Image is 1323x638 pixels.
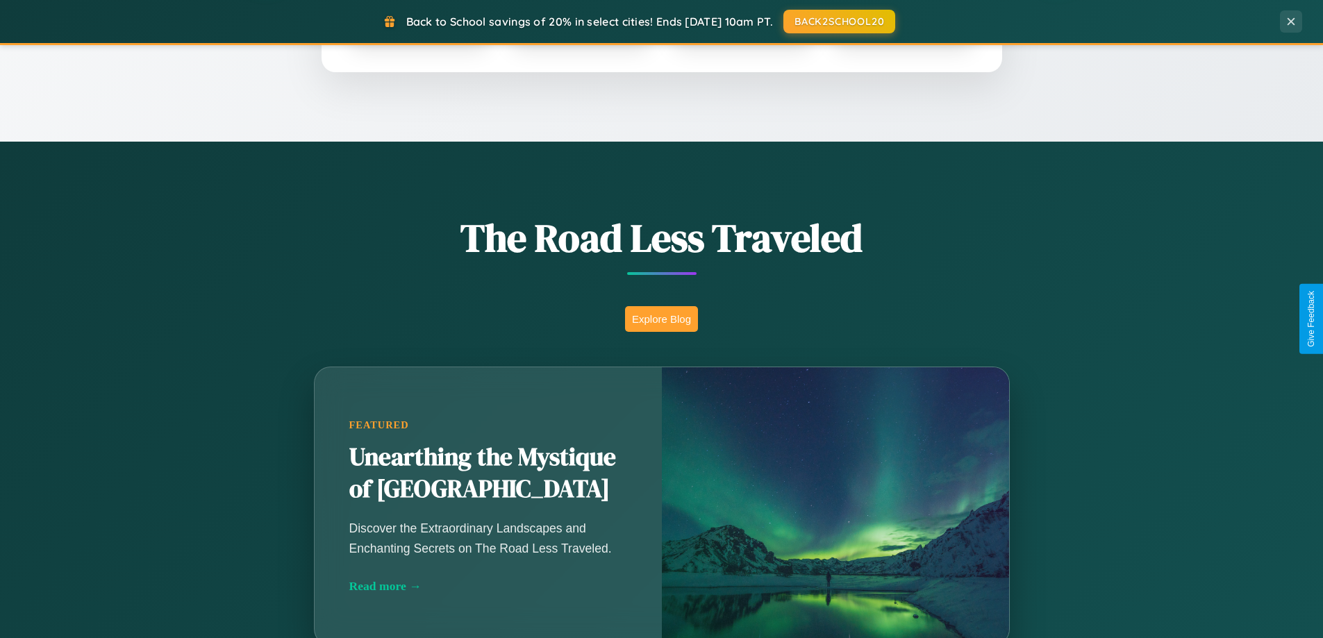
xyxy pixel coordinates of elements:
[349,519,627,557] p: Discover the Extraordinary Landscapes and Enchanting Secrets on The Road Less Traveled.
[349,419,627,431] div: Featured
[625,306,698,332] button: Explore Blog
[245,211,1079,265] h1: The Road Less Traveled
[406,15,773,28] span: Back to School savings of 20% in select cities! Ends [DATE] 10am PT.
[349,579,627,594] div: Read more →
[1306,291,1316,347] div: Give Feedback
[349,442,627,505] h2: Unearthing the Mystique of [GEOGRAPHIC_DATA]
[783,10,895,33] button: BACK2SCHOOL20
